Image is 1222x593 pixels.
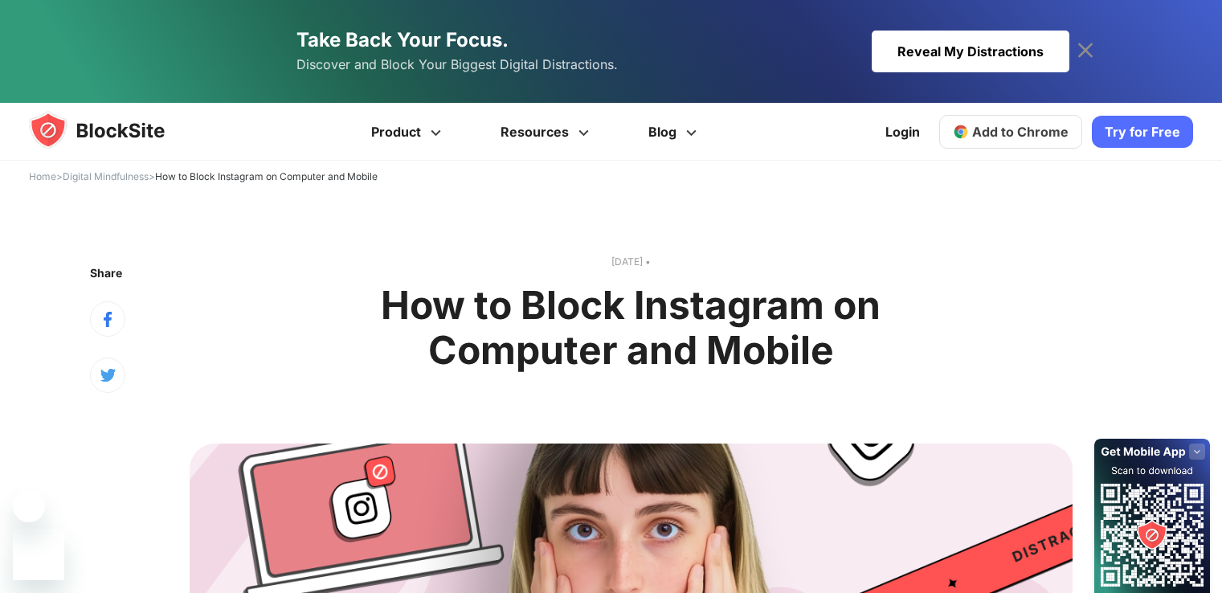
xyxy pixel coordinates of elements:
[473,103,621,161] a: Resources
[63,170,149,182] a: Digital Mindfulness
[29,170,378,182] span: > >
[621,103,729,161] a: Blog
[953,124,969,140] img: chrome-icon.svg
[13,490,45,522] iframe: Close message
[939,115,1082,149] a: Add to Chrome
[1092,116,1193,148] a: Try for Free
[155,170,378,182] span: How to Block Instagram on Computer and Mobile
[322,283,940,373] h1: How to Block Instagram on Computer and Mobile
[29,111,196,149] img: blocksite-icon.5d769676.svg
[344,103,473,161] a: Product
[90,266,122,280] text: Share
[872,31,1069,72] div: Reveal My Distractions
[296,53,618,76] span: Discover and Block Your Biggest Digital Distractions.
[29,170,56,182] a: Home
[972,124,1069,140] span: Add to Chrome
[296,28,509,51] span: Take Back Your Focus.
[876,112,930,151] a: Login
[13,529,64,580] iframe: Button to launch messaging window
[190,254,1073,270] text: [DATE] •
